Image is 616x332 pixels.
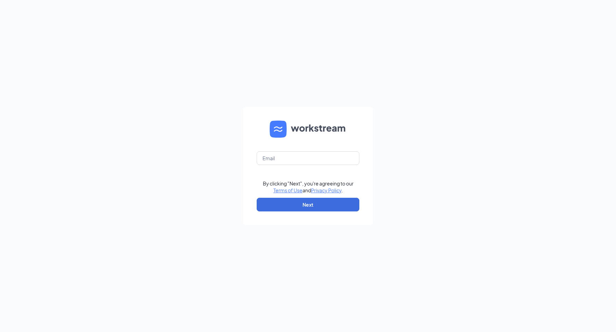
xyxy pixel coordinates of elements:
input: Email [257,151,359,165]
a: Privacy Policy [311,187,342,193]
button: Next [257,198,359,211]
a: Terms of Use [273,187,303,193]
img: WS logo and Workstream text [270,121,346,138]
div: By clicking "Next", you're agreeing to our and . [263,180,354,194]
